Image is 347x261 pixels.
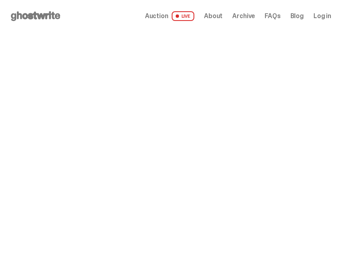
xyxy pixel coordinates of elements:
a: Log in [313,13,331,19]
span: Auction [145,13,168,19]
span: LIVE [172,11,195,21]
a: FAQs [265,13,280,19]
a: Blog [290,13,304,19]
a: About [204,13,223,19]
a: Archive [232,13,255,19]
a: Auction LIVE [145,11,194,21]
